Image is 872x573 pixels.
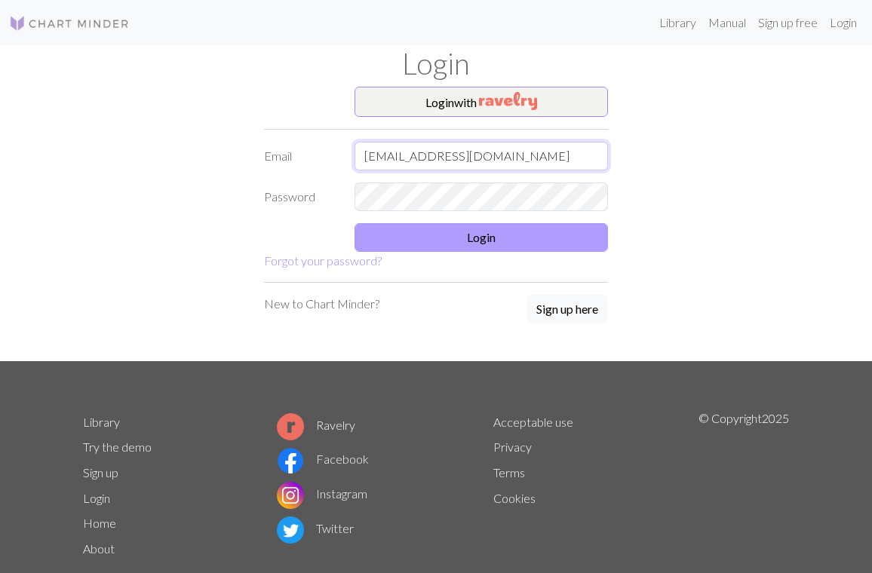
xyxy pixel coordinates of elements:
[493,491,536,505] a: Cookies
[277,516,304,544] img: Twitter logo
[83,491,110,505] a: Login
[83,516,116,530] a: Home
[9,14,130,32] img: Logo
[83,465,118,480] a: Sign up
[277,452,369,466] a: Facebook
[264,295,379,313] p: New to Chart Minder?
[493,415,573,429] a: Acceptable use
[83,415,120,429] a: Library
[74,45,798,81] h1: Login
[277,521,354,535] a: Twitter
[527,295,608,323] button: Sign up here
[255,142,345,170] label: Email
[83,440,152,454] a: Try the demo
[355,87,608,117] button: Loginwith
[527,295,608,325] a: Sign up here
[277,413,304,440] img: Ravelry logo
[824,8,863,38] a: Login
[752,8,824,38] a: Sign up free
[277,447,304,474] img: Facebook logo
[264,253,382,268] a: Forgot your password?
[493,440,532,454] a: Privacy
[355,223,608,252] button: Login
[653,8,702,38] a: Library
[479,92,537,110] img: Ravelry
[83,541,115,556] a: About
[255,182,345,211] label: Password
[699,409,789,562] p: © Copyright 2025
[277,482,304,509] img: Instagram logo
[493,465,525,480] a: Terms
[702,8,752,38] a: Manual
[277,418,355,432] a: Ravelry
[277,486,367,501] a: Instagram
